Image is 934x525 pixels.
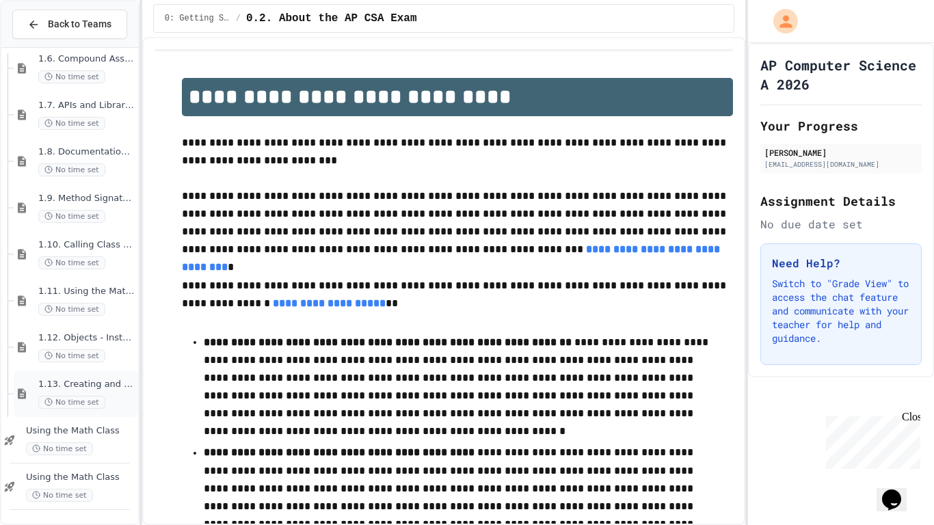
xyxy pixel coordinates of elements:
[764,159,918,170] div: [EMAIL_ADDRESS][DOMAIN_NAME]
[760,191,922,211] h2: Assignment Details
[38,146,135,158] span: 1.8. Documentation with Comments and Preconditions
[764,146,918,159] div: [PERSON_NAME]
[38,239,135,251] span: 1.10. Calling Class Methods
[26,489,93,502] span: No time set
[772,255,910,271] h3: Need Help?
[12,10,127,39] button: Back to Teams
[38,70,105,83] span: No time set
[38,210,105,223] span: No time set
[820,411,920,469] iframe: chat widget
[38,396,105,409] span: No time set
[26,425,135,437] span: Using the Math Class
[38,349,105,362] span: No time set
[877,470,920,511] iframe: chat widget
[38,117,105,130] span: No time set
[38,303,105,316] span: No time set
[246,10,417,27] span: 0.2. About the AP CSA Exam
[760,116,922,135] h2: Your Progress
[760,216,922,232] div: No due date set
[38,163,105,176] span: No time set
[48,17,111,31] span: Back to Teams
[772,277,910,345] p: Switch to "Grade View" to access the chat feature and communicate with your teacher for help and ...
[38,332,135,344] span: 1.12. Objects - Instances of Classes
[236,13,241,24] span: /
[26,442,93,455] span: No time set
[26,472,135,483] span: Using the Math Class
[38,286,135,297] span: 1.11. Using the Math Class
[759,5,801,37] div: My Account
[38,100,135,111] span: 1.7. APIs and Libraries
[760,55,922,94] h1: AP Computer Science A 2026
[165,13,230,24] span: 0: Getting Started
[38,256,105,269] span: No time set
[38,193,135,204] span: 1.9. Method Signatures
[38,379,135,390] span: 1.13. Creating and Initializing Objects: Constructors
[38,53,135,65] span: 1.6. Compound Assignment Operators
[5,5,94,87] div: Chat with us now!Close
